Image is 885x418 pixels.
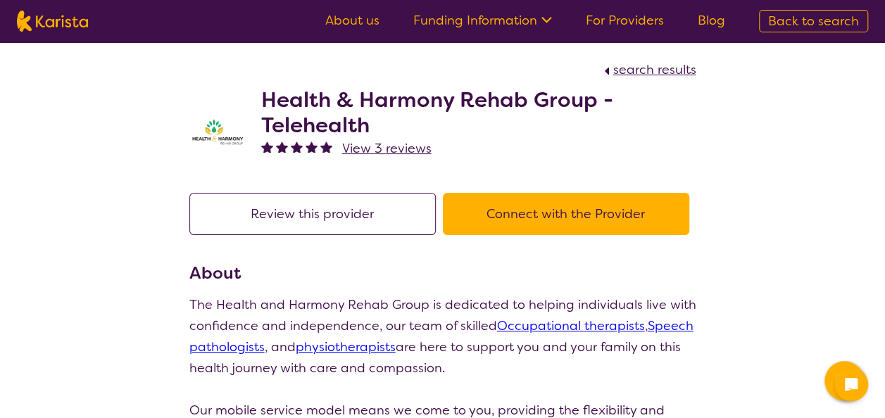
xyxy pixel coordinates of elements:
[320,141,332,153] img: fullstar
[443,205,696,222] a: Connect with the Provider
[276,141,288,153] img: fullstar
[586,12,664,29] a: For Providers
[261,141,273,153] img: fullstar
[189,118,246,146] img: ztak9tblhgtrn1fit8ap.png
[189,294,696,379] p: The Health and Harmony Rehab Group is dedicated to helping individuals live with confidence and i...
[443,193,689,235] button: Connect with the Provider
[759,10,868,32] a: Back to search
[189,260,696,286] h3: About
[413,12,552,29] a: Funding Information
[291,141,303,153] img: fullstar
[189,205,443,222] a: Review this provider
[342,140,432,157] span: View 3 reviews
[261,87,696,138] h2: Health & Harmony Rehab Group - Telehealth
[296,338,396,355] a: physiotherapists
[189,193,436,235] button: Review this provider
[17,11,88,32] img: Karista logo
[824,361,864,400] button: Channel Menu
[601,61,696,78] a: search results
[613,61,696,78] span: search results
[325,12,379,29] a: About us
[306,141,318,153] img: fullstar
[497,317,645,334] a: Occupational therapists
[768,13,859,30] span: Back to search
[342,138,432,159] a: View 3 reviews
[698,12,725,29] a: Blog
